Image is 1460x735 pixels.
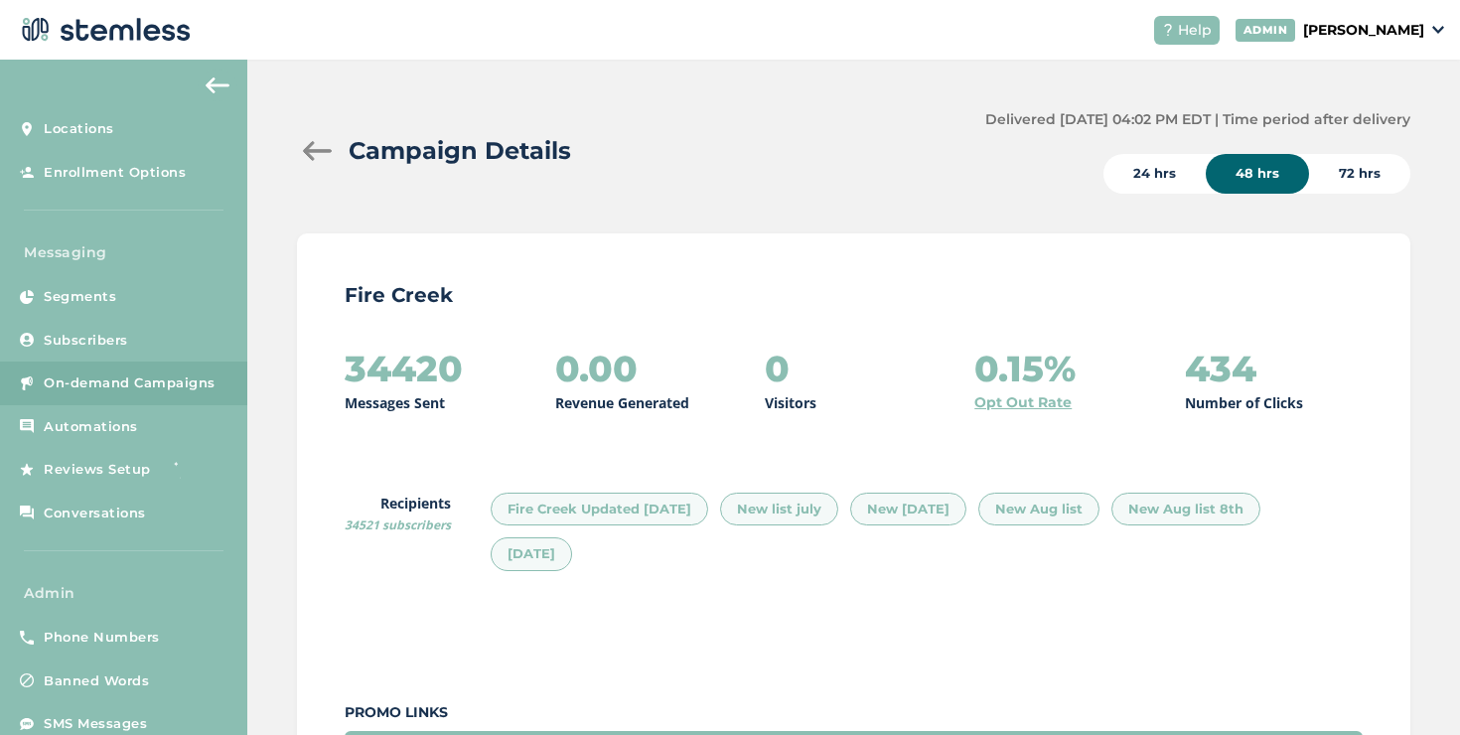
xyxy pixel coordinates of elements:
[1103,154,1206,194] div: 24 hrs
[345,281,1363,309] p: Fire Creek
[44,373,216,393] span: On-demand Campaigns
[44,671,149,691] span: Banned Words
[1303,20,1424,41] p: [PERSON_NAME]
[166,450,206,490] img: glitter-stars-b7820f95.gif
[978,493,1099,526] div: New Aug list
[44,628,160,648] span: Phone Numbers
[1432,26,1444,34] img: icon_down-arrow-small-66adaf34.svg
[765,349,790,388] h2: 0
[1185,392,1303,413] p: Number of Clicks
[1361,640,1460,735] iframe: Chat Widget
[44,331,128,351] span: Subscribers
[491,537,572,571] div: [DATE]
[974,349,1076,388] h2: 0.15%
[44,460,151,480] span: Reviews Setup
[974,392,1072,413] a: Opt Out Rate
[44,163,186,183] span: Enrollment Options
[1111,493,1260,526] div: New Aug list 8th
[345,392,445,413] p: Messages Sent
[44,504,146,523] span: Conversations
[765,392,816,413] p: Visitors
[1236,19,1296,42] div: ADMIN
[850,493,966,526] div: New [DATE]
[345,493,451,534] label: Recipients
[491,493,708,526] div: Fire Creek Updated [DATE]
[985,109,1410,130] label: Delivered [DATE] 04:02 PM EDT | Time period after delivery
[345,702,1363,723] label: Promo Links
[720,493,838,526] div: New list july
[555,392,689,413] p: Revenue Generated
[1162,24,1174,36] img: icon-help-white-03924b79.svg
[1206,154,1309,194] div: 48 hrs
[16,10,191,50] img: logo-dark-0685b13c.svg
[44,714,147,734] span: SMS Messages
[1185,349,1256,388] h2: 434
[555,349,638,388] h2: 0.00
[349,133,571,169] h2: Campaign Details
[1309,154,1410,194] div: 72 hrs
[345,516,451,533] span: 34521 subscribers
[1178,20,1212,41] span: Help
[345,349,463,388] h2: 34420
[44,287,116,307] span: Segments
[206,77,229,93] img: icon-arrow-back-accent-c549486e.svg
[44,119,114,139] span: Locations
[44,417,138,437] span: Automations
